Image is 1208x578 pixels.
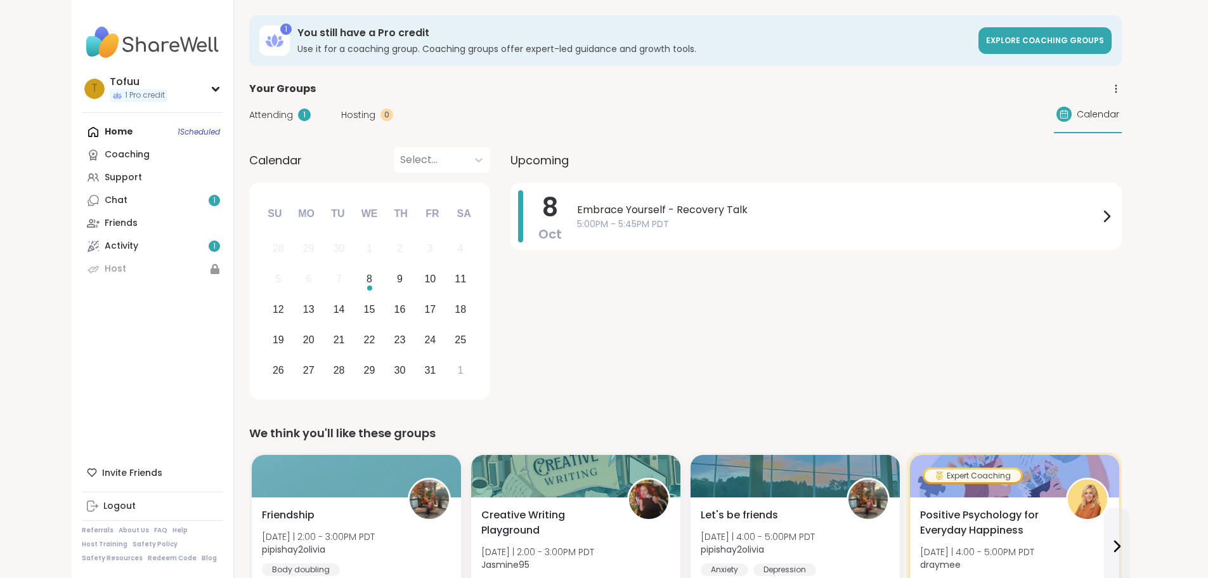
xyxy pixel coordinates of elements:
[424,362,436,379] div: 31
[419,200,446,228] div: Fr
[82,526,114,535] a: Referrals
[306,270,311,287] div: 6
[458,362,464,379] div: 1
[386,326,413,353] div: Choose Thursday, October 23rd, 2025
[295,357,322,384] div: Choose Monday, October 27th, 2025
[417,357,444,384] div: Choose Friday, October 31st, 2025
[629,480,668,519] img: Jasmine95
[447,357,474,384] div: Choose Saturday, November 1st, 2025
[424,270,436,287] div: 10
[380,108,393,121] div: 0
[325,266,353,293] div: Not available Tuesday, October 7th, 2025
[263,233,476,385] div: month 2025-10
[334,331,345,348] div: 21
[125,90,165,101] span: 1 Pro credit
[265,266,292,293] div: Not available Sunday, October 5th, 2025
[364,301,375,318] div: 15
[334,240,345,257] div: 30
[920,508,1052,538] span: Positive Psychology for Everyday Happiness
[148,554,197,563] a: Redeem Code
[82,235,223,258] a: Activity1
[978,27,1112,54] a: Explore Coaching Groups
[297,26,971,40] h3: You still have a Pro credit
[249,152,302,169] span: Calendar
[325,357,353,384] div: Choose Tuesday, October 28th, 2025
[1068,480,1107,519] img: draymee
[110,75,167,89] div: Tofuu
[82,143,223,166] a: Coaching
[325,235,353,263] div: Not available Tuesday, September 30th, 2025
[303,240,315,257] div: 29
[105,171,142,184] div: Support
[577,202,1099,218] span: Embrace Yourself - Recovery Talk
[82,554,143,563] a: Safety Resources
[701,530,815,543] span: [DATE] | 4:00 - 5:00PM PDT
[455,270,466,287] div: 11
[458,240,464,257] div: 4
[249,81,316,96] span: Your Groups
[265,235,292,263] div: Not available Sunday, September 28th, 2025
[394,301,406,318] div: 16
[336,270,342,287] div: 7
[367,240,372,257] div: 1
[154,526,167,535] a: FAQ
[848,480,888,519] img: pipishay2olivia
[91,81,98,97] span: T
[447,235,474,263] div: Not available Saturday, October 4th, 2025
[82,20,223,65] img: ShareWell Nav Logo
[325,326,353,353] div: Choose Tuesday, October 21st, 2025
[386,235,413,263] div: Not available Thursday, October 2nd, 2025
[447,326,474,353] div: Choose Saturday, October 25th, 2025
[701,543,764,556] b: pipishay2olivia
[701,563,748,576] div: Anxiety
[105,263,126,275] div: Host
[481,508,613,538] span: Creative Writing Playground
[82,540,127,549] a: Host Training
[424,301,436,318] div: 17
[262,530,375,543] span: [DATE] | 2:00 - 3:00PM PDT
[510,152,569,169] span: Upcoming
[303,331,315,348] div: 20
[265,357,292,384] div: Choose Sunday, October 26th, 2025
[364,362,375,379] div: 29
[450,200,477,228] div: Sa
[103,500,136,513] div: Logout
[355,200,383,228] div: We
[262,543,325,556] b: pipishay2olivia
[417,266,444,293] div: Choose Friday, October 10th, 2025
[455,331,466,348] div: 25
[427,240,433,257] div: 3
[273,240,284,257] div: 28
[172,526,188,535] a: Help
[386,266,413,293] div: Choose Thursday, October 9th, 2025
[394,331,406,348] div: 23
[213,195,216,206] span: 1
[701,508,778,523] span: Let's be friends
[356,326,383,353] div: Choose Wednesday, October 22nd, 2025
[447,296,474,324] div: Choose Saturday, October 18th, 2025
[262,563,340,576] div: Body doubling
[133,540,178,549] a: Safety Policy
[297,43,971,55] h3: Use it for a coaching group. Coaching groups offer expert-led guidance and growth tools.
[273,301,284,318] div: 12
[303,362,315,379] div: 27
[542,190,558,225] span: 8
[920,558,961,571] b: draymee
[280,23,292,35] div: 1
[753,563,816,576] div: Depression
[295,296,322,324] div: Choose Monday, October 13th, 2025
[481,558,529,571] b: Jasmine95
[538,225,562,243] span: Oct
[105,194,127,207] div: Chat
[295,266,322,293] div: Not available Monday, October 6th, 2025
[410,480,449,519] img: pipishay2olivia
[397,240,403,257] div: 2
[105,217,138,230] div: Friends
[82,166,223,189] a: Support
[249,424,1122,442] div: We think you'll like these groups
[417,235,444,263] div: Not available Friday, October 3rd, 2025
[367,270,372,287] div: 8
[386,296,413,324] div: Choose Thursday, October 16th, 2025
[82,189,223,212] a: Chat1
[298,108,311,121] div: 1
